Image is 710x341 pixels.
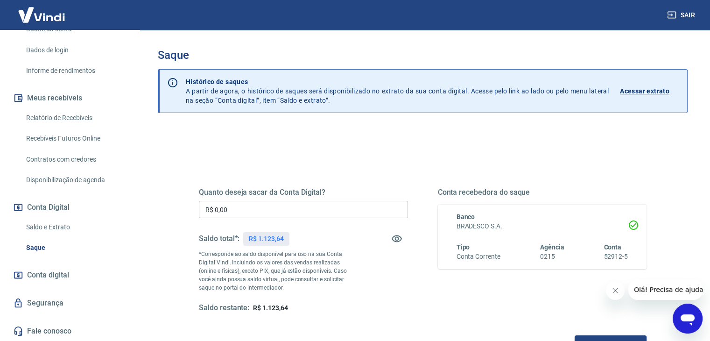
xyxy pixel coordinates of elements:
span: R$ 1.123,64 [253,304,288,312]
h6: BRADESCO S.A. [457,221,628,231]
span: Agência [540,243,564,251]
a: Informe de rendimentos [22,61,128,80]
span: Tipo [457,243,470,251]
p: A partir de agora, o histórico de saques será disponibilizado no extrato da sua conta digital. Ac... [186,77,609,105]
p: Histórico de saques [186,77,609,86]
h6: Conta Corrente [457,252,500,262]
a: Saldo e Extrato [22,218,128,237]
a: Conta digital [11,265,128,285]
p: R$ 1.123,64 [249,234,283,244]
h5: Saldo total*: [199,234,239,243]
h5: Saldo restante: [199,303,249,313]
a: Recebíveis Futuros Online [22,129,128,148]
iframe: Mensagem da empresa [628,279,703,300]
p: Acessar extrato [620,86,669,96]
span: Conta digital [27,269,69,282]
a: Dados de login [22,41,128,60]
span: Conta [604,243,621,251]
a: Disponibilização de agenda [22,170,128,190]
h5: Conta recebedora do saque [438,188,647,197]
a: Segurança [11,293,128,313]
button: Conta Digital [11,197,128,218]
img: Vindi [11,0,72,29]
span: Banco [457,213,475,220]
h6: 52912-5 [604,252,628,262]
button: Meus recebíveis [11,88,128,108]
span: Olá! Precisa de ajuda? [6,7,78,14]
button: Sair [665,7,699,24]
a: Acessar extrato [620,77,680,105]
h3: Saque [158,49,688,62]
a: Relatório de Recebíveis [22,108,128,128]
iframe: Fechar mensagem [606,281,625,300]
h5: Quanto deseja sacar da Conta Digital? [199,188,408,197]
a: Contratos com credores [22,150,128,169]
h6: 0215 [540,252,564,262]
p: *Corresponde ao saldo disponível para uso na sua Conta Digital Vindi. Incluindo os valores das ve... [199,250,356,292]
a: Saque [22,238,128,257]
iframe: Botão para abrir a janela de mensagens [673,304,703,334]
